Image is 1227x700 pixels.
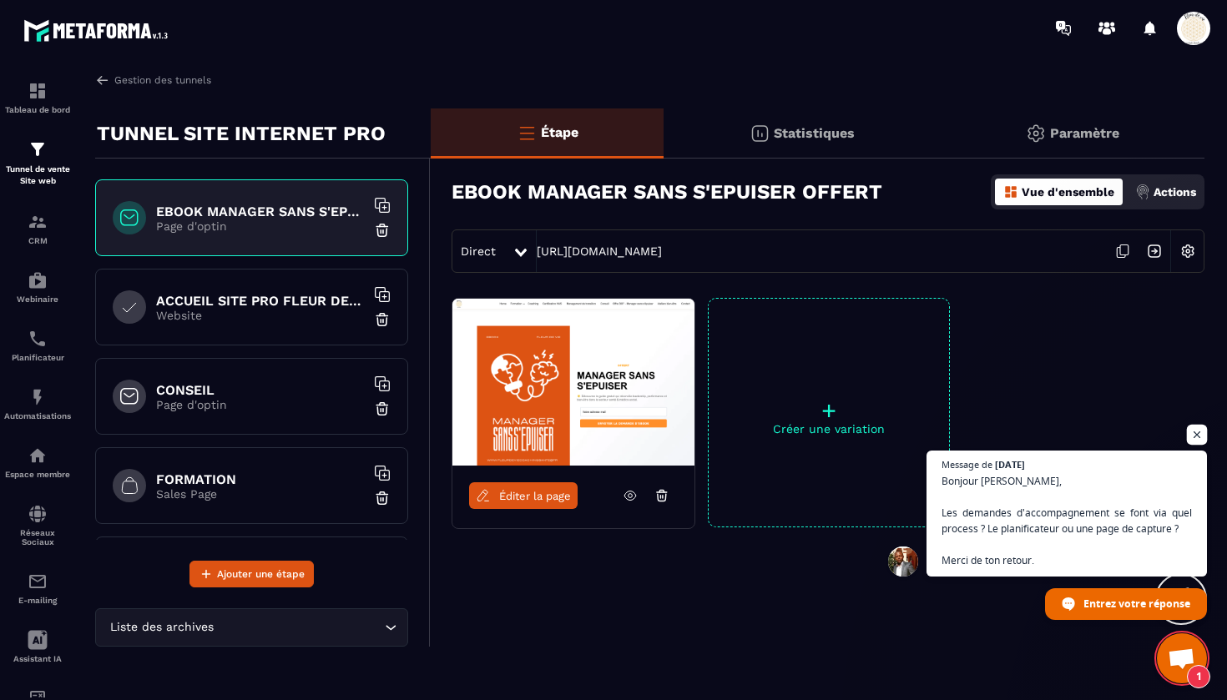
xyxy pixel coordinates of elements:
[942,473,1192,568] span: Bonjour [PERSON_NAME], Les demandes d'accompagnement se font via quel process ? Le planificateur ...
[1135,184,1150,199] img: actions.d6e523a2.png
[995,460,1025,469] span: [DATE]
[774,125,855,141] p: Statistiques
[4,617,71,676] a: Assistant IA
[4,654,71,663] p: Assistant IA
[95,73,110,88] img: arrow
[4,596,71,605] p: E-mailing
[452,180,882,204] h3: EBOOK MANAGER SANS S'EPUISER OFFERT
[942,460,992,469] span: Message de
[4,528,71,546] p: Réseaux Sociaux
[1083,589,1190,618] span: Entrez votre réponse
[541,124,578,140] p: Étape
[97,117,386,150] p: TUNNEL SITE INTERNET PRO
[499,490,571,502] span: Éditer la page
[28,446,48,466] img: automations
[461,244,496,258] span: Direct
[4,127,71,199] a: formationformationTunnel de vente Site web
[156,293,365,309] h6: ACCUEIL SITE PRO FLEUR DE VIE
[4,258,71,316] a: automationsautomationsWebinaire
[1050,125,1119,141] p: Paramètre
[374,311,391,328] img: trash
[709,422,949,436] p: Créer une variation
[23,15,174,46] img: logo
[4,411,71,421] p: Automatisations
[28,139,48,159] img: formation
[28,329,48,349] img: scheduler
[4,353,71,362] p: Planificateur
[4,375,71,433] a: automationsautomationsAutomatisations
[1022,185,1114,199] p: Vue d'ensemble
[106,618,217,637] span: Liste des archives
[28,504,48,524] img: social-network
[156,309,365,322] p: Website
[4,559,71,617] a: emailemailE-mailing
[1003,184,1018,199] img: dashboard-orange.40269519.svg
[156,398,365,411] p: Page d'optin
[4,433,71,491] a: automationsautomationsEspace membre
[156,204,365,219] h6: EBOOK MANAGER SANS S'EPUISER OFFERT
[28,212,48,232] img: formation
[1172,235,1204,267] img: setting-w.858f3a88.svg
[374,400,391,417] img: trash
[1187,665,1210,688] span: 1
[156,219,365,233] p: Page d'optin
[4,68,71,127] a: formationformationTableau de bord
[95,73,211,88] a: Gestion des tunnels
[452,299,694,466] img: image
[156,487,365,501] p: Sales Page
[4,105,71,114] p: Tableau de bord
[750,123,770,144] img: stats.20deebd0.svg
[1139,235,1170,267] img: arrow-next.bcc2205e.svg
[537,244,662,258] a: [URL][DOMAIN_NAME]
[189,561,314,587] button: Ajouter une étape
[28,81,48,101] img: formation
[517,123,537,143] img: bars-o.4a397970.svg
[28,387,48,407] img: automations
[156,382,365,398] h6: CONSEIL
[4,236,71,245] p: CRM
[4,295,71,304] p: Webinaire
[709,399,949,422] p: +
[4,199,71,258] a: formationformationCRM
[4,164,71,187] p: Tunnel de vente Site web
[4,491,71,559] a: social-networksocial-networkRéseaux Sociaux
[217,566,305,582] span: Ajouter une étape
[1154,185,1196,199] p: Actions
[469,482,578,509] a: Éditer la page
[374,222,391,239] img: trash
[156,471,365,487] h6: FORMATION
[217,618,381,637] input: Search for option
[1157,633,1207,683] div: Ouvrir le chat
[374,490,391,506] img: trash
[1026,123,1046,144] img: setting-gr.5f69749f.svg
[28,270,48,290] img: automations
[95,608,408,647] div: Search for option
[28,572,48,592] img: email
[4,470,71,479] p: Espace membre
[4,316,71,375] a: schedulerschedulerPlanificateur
